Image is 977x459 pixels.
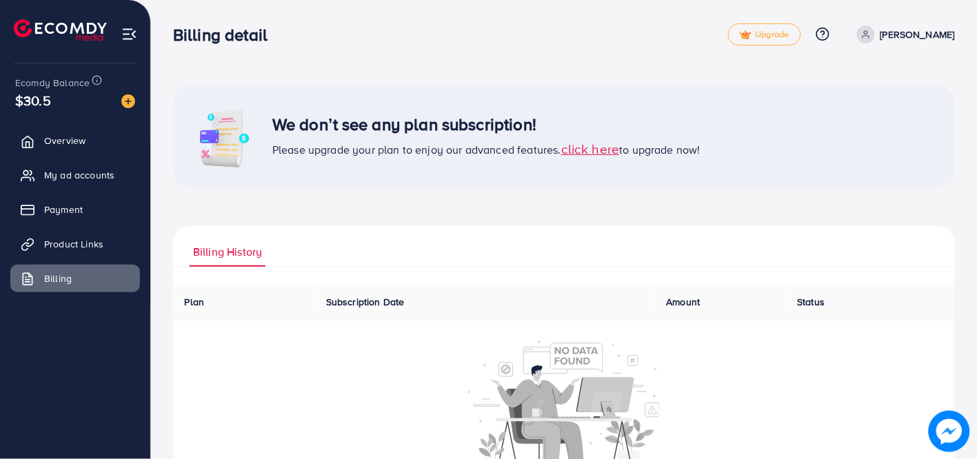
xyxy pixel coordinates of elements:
[44,168,114,182] span: My ad accounts
[121,26,137,42] img: menu
[667,295,701,309] span: Amount
[10,161,140,189] a: My ad accounts
[272,114,701,134] h3: We don’t see any plan subscription!
[44,134,85,147] span: Overview
[326,295,405,309] span: Subscription Date
[193,244,262,260] span: Billing History
[10,127,140,154] a: Overview
[121,94,135,108] img: image
[44,237,103,251] span: Product Links
[740,30,789,40] span: Upgrade
[10,265,140,292] a: Billing
[44,272,72,285] span: Billing
[15,76,90,90] span: Ecomdy Balance
[10,230,140,258] a: Product Links
[185,295,205,309] span: Plan
[14,19,107,41] img: logo
[728,23,801,45] a: tickUpgrade
[852,25,955,43] a: [PERSON_NAME]
[10,196,140,223] a: Payment
[190,102,259,171] img: image
[740,30,752,40] img: tick
[929,411,969,451] img: image
[880,26,955,43] p: [PERSON_NAME]
[561,139,620,158] span: click here
[798,295,825,309] span: Status
[44,203,83,216] span: Payment
[173,25,279,45] h3: Billing detail
[15,90,51,110] span: $30.5
[272,142,701,157] span: Please upgrade your plan to enjoy our advanced features. to upgrade now!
